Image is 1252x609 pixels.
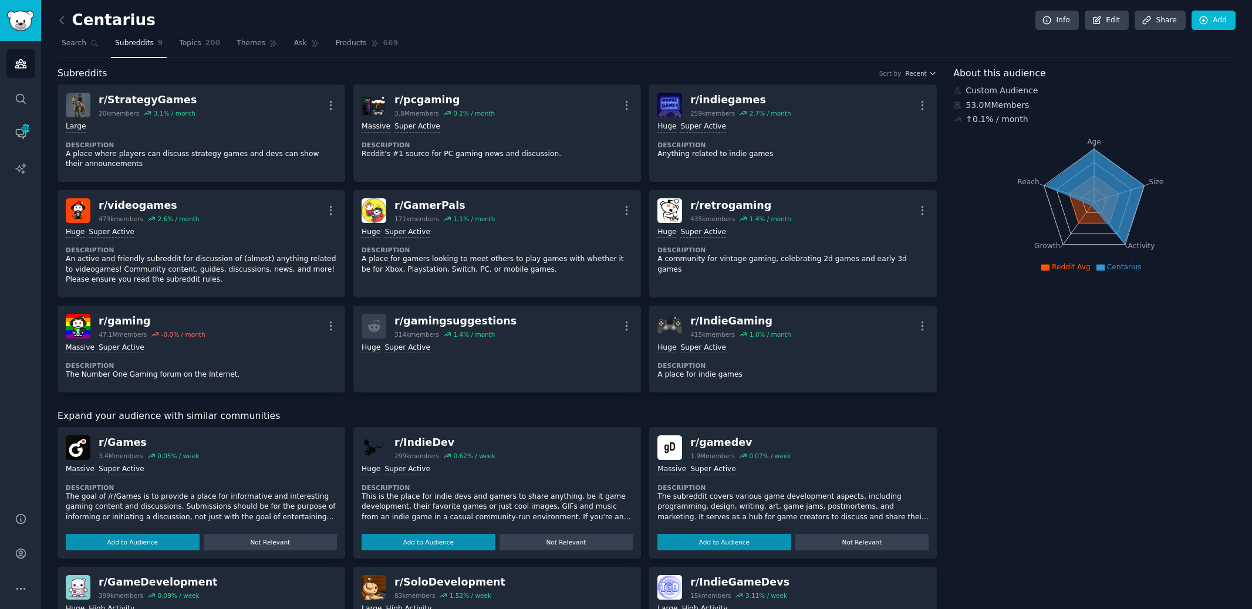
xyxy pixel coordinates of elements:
[362,464,380,475] div: Huge
[690,215,735,223] div: 435k members
[66,575,90,600] img: GameDevelopment
[1128,242,1155,250] tspan: Activity
[394,215,439,223] div: 171k members
[1085,11,1129,31] a: Edit
[205,38,221,49] span: 200
[1149,177,1163,185] tspan: Size
[1087,138,1101,146] tspan: Age
[657,343,676,354] div: Huge
[179,38,201,49] span: Topics
[657,198,682,223] img: retrogaming
[157,452,199,460] div: 0.05 % / week
[384,227,430,238] div: Super Active
[362,492,633,523] p: This is the place for indie devs and gamers to share anything, be it game development, their favo...
[62,38,86,49] span: Search
[158,38,163,49] span: 9
[66,314,90,339] img: gaming
[66,343,95,354] div: Massive
[66,361,337,370] dt: Description
[680,227,726,238] div: Super Active
[99,343,144,354] div: Super Active
[657,93,682,117] img: indiegames
[362,198,386,223] img: GamerPals
[99,330,147,339] div: 47.1M members
[690,330,735,339] div: 415k members
[690,452,735,460] div: 1.9M members
[690,109,735,117] div: 259k members
[111,34,167,58] a: Subreddits9
[953,66,1045,81] span: About this audience
[1034,242,1060,250] tspan: Growth
[649,306,937,393] a: IndieGamingr/IndieGaming415kmembers1.6% / monthHugeSuper ActiveDescriptionA place for indie games
[649,84,937,182] a: indiegamesr/indiegames259kmembers2.7% / monthHugeSuper ActiveDescriptionAnything related to indie...
[66,141,337,149] dt: Description
[66,370,337,380] p: The Number One Gaming forum on the Internet.
[99,575,217,590] div: r/ GameDevelopment
[690,575,789,590] div: r/ IndieGameDevs
[6,119,35,148] a: 304
[161,330,205,339] div: -0.0 % / month
[237,38,265,49] span: Themes
[750,109,791,117] div: 2.7 % / month
[353,190,641,297] a: GamerPalsr/GamerPals171kmembers1.1% / monthHugeSuper ActiveDescriptionA place for gamers looking ...
[500,534,633,550] button: Not Relevant
[657,492,929,523] p: The subreddit covers various game development aspects, including programming, design, writing, ar...
[657,464,686,475] div: Massive
[649,190,937,297] a: retrogamingr/retrogaming435kmembers1.4% / monthHugeSuper ActiveDescriptionA community for vintage...
[115,38,154,49] span: Subreddits
[953,84,1236,97] div: Custom Audience
[362,534,495,550] button: Add to Audience
[362,483,633,492] dt: Description
[232,34,282,58] a: Themes
[454,215,495,223] div: 1.1 % / month
[66,492,337,523] p: The goal of /r/Games is to provide a place for informative and interesting gaming content and dis...
[99,452,143,460] div: 3.4M members
[66,254,337,285] p: An active and friendly subreddit for discussion of (almost) anything related to videogames! Commu...
[1052,263,1091,271] span: Reddit Avg
[657,121,676,133] div: Huge
[66,93,90,117] img: StrategyGames
[99,464,144,475] div: Super Active
[175,34,224,58] a: Topics200
[394,109,439,117] div: 3.8M members
[58,11,156,30] h2: Centarius
[66,149,337,170] p: A place where players can discuss strategy games and devs can show their announcements
[290,34,323,58] a: Ask
[657,370,929,380] p: A place for indie games
[657,314,682,339] img: IndieGaming
[1135,11,1185,31] a: Share
[353,306,641,393] a: r/gamingsuggestions314kmembers1.4% / monthHugeSuper Active
[383,38,399,49] span: 669
[905,69,937,77] button: Recent
[690,93,791,107] div: r/ indiegames
[362,227,380,238] div: Huge
[1035,11,1079,31] a: Info
[657,141,929,149] dt: Description
[99,109,139,117] div: 20k members
[657,227,676,238] div: Huge
[154,109,195,117] div: 3.1 % / month
[394,435,495,450] div: r/ IndieDev
[394,575,505,590] div: r/ SoloDevelopment
[362,93,386,117] img: pcgaming
[394,93,495,107] div: r/ pcgaming
[58,409,280,424] span: Expand your audience with similar communities
[353,84,641,182] a: pcgamingr/pcgaming3.8Mmembers0.2% / monthMassiveSuper ActiveDescriptionReddit's #1 source for PC ...
[394,198,495,213] div: r/ GamerPals
[690,435,791,450] div: r/ gamedev
[58,84,345,182] a: StrategyGamesr/StrategyGames20kmembers3.1% / monthLargeDescriptionA place where players can discu...
[157,215,199,223] div: 2.6 % / month
[66,534,200,550] button: Add to Audience
[362,343,380,354] div: Huge
[362,149,633,160] p: Reddit's #1 source for PC gaming news and discussion.
[394,314,517,329] div: r/ gamingsuggestions
[99,93,197,107] div: r/ StrategyGames
[690,198,791,213] div: r/ retrogaming
[66,246,337,254] dt: Description
[362,435,386,460] img: IndieDev
[454,452,495,460] div: 0.62 % / week
[657,483,929,492] dt: Description
[362,246,633,254] dt: Description
[66,121,86,133] div: Large
[745,591,787,600] div: 3.11 % / week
